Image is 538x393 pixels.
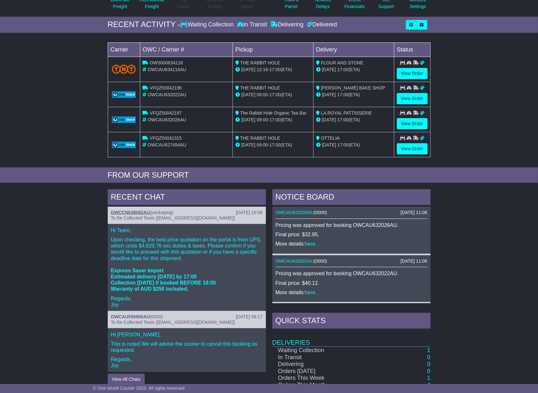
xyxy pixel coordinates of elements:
[276,222,427,228] p: Pricing was approved for booking OWCAU632026AU.
[276,258,427,264] div: ( )
[316,117,391,123] div: (ETA)
[276,241,427,247] p: More details: .
[397,68,428,79] a: View Order
[305,21,337,28] div: Delivered
[111,320,235,325] span: To Be Collected Team ([EMAIL_ADDRESS][DOMAIN_NAME])
[313,42,394,57] td: Delivery
[272,375,368,382] td: Orders This Week
[397,118,428,129] a: View Order
[236,314,262,320] div: [DATE] 08:17
[112,91,136,98] img: GetCarrierServiceLogo
[240,110,306,116] span: The Rabbit Hole Organic Tea Bar
[111,227,263,233] p: Hi Team,
[148,67,186,72] span: OWCAU634116AU
[150,136,182,141] span: VFQZ50041315
[400,210,427,215] div: [DATE] 11:06
[427,375,430,381] a: 1
[111,210,150,215] a: OWCCN638092AU
[305,241,315,247] a: here
[272,189,431,207] div: NOTICE BOARD
[322,92,336,97] span: [DATE]
[427,361,430,367] a: 0
[233,42,314,57] td: Pickup
[257,92,268,97] span: 09:00
[111,286,189,292] strong: Warranty of AUD $250 included.
[272,368,368,375] td: Orders [DATE]
[269,92,281,97] span: 17:00
[272,361,368,368] td: Delivering
[148,92,186,97] span: OWCAU632022AU
[112,142,136,148] img: GetCarrierServiceLogo
[257,67,268,72] span: 12:16
[108,42,140,57] td: Carrier
[111,314,150,319] a: OWCAU556955AU
[112,117,136,123] img: GetCarrierServiceLogo
[151,210,172,215] span: packaging
[108,189,266,207] div: RECENT CHAT
[148,117,186,122] span: OWCAU632026AU
[93,386,186,391] span: © One World Courier 2025. All rights reserved.
[427,382,430,388] a: 4
[241,117,255,122] span: [DATE]
[140,42,233,57] td: OWC / Carrier #
[321,110,372,116] span: LA ROYAL PATTISSERIE
[111,341,263,353] p: This is noted.We will advise the courier to cancel this booking as requested.
[269,67,281,72] span: 17:00
[321,60,363,65] span: FLOUR AND STONE
[315,210,325,215] span: 0000
[111,237,263,292] p: Upon checking, the best price quotation on the portal is from UPS, which costs $4,829.76 exc duti...
[241,67,255,72] span: [DATE]
[111,274,197,279] strong: Estimated delivery [DATE] by 17:00
[150,60,183,65] span: OWS000634116
[148,142,186,147] span: OWCAU627454AU
[276,258,314,264] a: OWCAU632022AU
[400,258,427,264] div: [DATE] 11:06
[276,289,427,295] p: More details: .
[111,314,263,320] div: ( )
[151,314,161,319] span: 0000
[427,368,430,374] a: 0
[111,356,263,369] p: Regards, Joy
[112,65,136,73] img: TNT_Domestic.png
[240,136,280,141] span: THE RABBIT HOLE
[257,142,268,147] span: 09:00
[427,354,430,360] a: 0
[337,92,349,97] span: 17:00
[241,92,255,97] span: [DATE]
[235,117,311,123] div: - (ETA)
[235,91,311,98] div: - (ETA)
[272,313,431,330] div: Quick Stats
[316,66,391,73] div: (ETA)
[337,67,349,72] span: 17:00
[305,290,315,295] a: here
[111,295,263,308] p: Regards, Joy
[150,110,182,116] span: VFQZ50042197
[322,117,336,122] span: [DATE]
[235,21,269,28] div: In Transit
[276,231,427,238] p: Final price: $32.95.
[427,347,430,353] a: 1
[316,142,391,148] div: (ETA)
[322,67,336,72] span: [DATE]
[180,21,235,28] div: Waiting Collection
[240,85,280,90] span: THE RABBIT HOLE
[276,270,427,276] p: Pricing was approved for booking OWCAU632022AU.
[272,382,368,389] td: Orders This Month
[235,66,311,73] div: - (ETA)
[276,280,427,286] p: Final price: $40.12.
[108,20,180,29] div: RECENT ACTIVITY -
[111,280,216,285] strong: Collection [DATE] if booked BEFORE 18:00
[337,142,349,147] span: 17:00
[108,374,145,385] button: View All Chats
[236,210,262,215] div: [DATE] 16:06
[240,60,280,65] span: THE RABBIT HOLE
[111,210,263,215] div: ( )
[272,354,368,361] td: In Transit
[235,142,311,148] div: - (ETA)
[272,330,431,347] td: Deliveries
[269,117,281,122] span: 17:00
[241,142,255,147] span: [DATE]
[397,93,428,104] a: View Order
[276,210,427,215] div: ( )
[269,142,281,147] span: 17:00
